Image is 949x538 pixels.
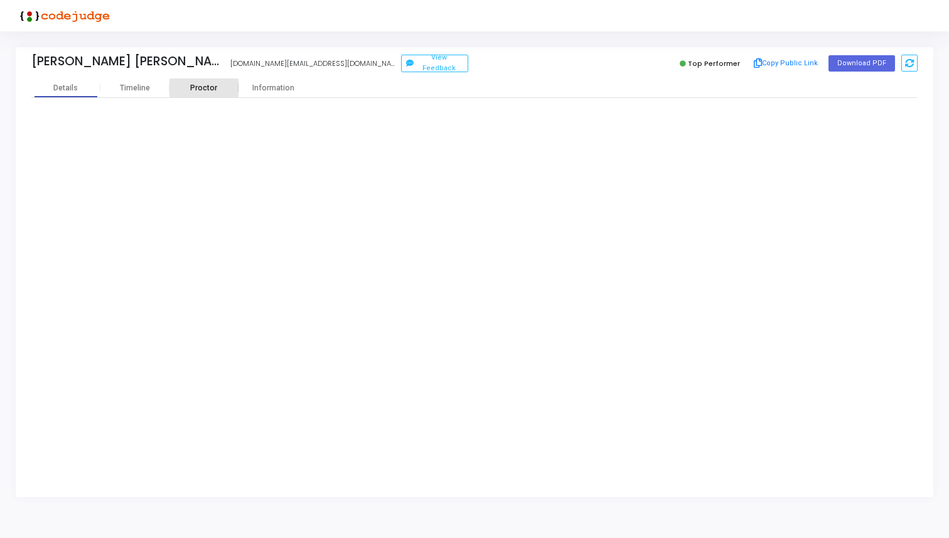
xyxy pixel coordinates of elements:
[401,55,468,72] button: View Feedback
[239,83,308,93] div: Information
[31,54,224,68] div: [PERSON_NAME] [PERSON_NAME]
[750,54,822,73] button: Copy Public Link
[230,58,395,69] div: [DOMAIN_NAME][EMAIL_ADDRESS][DOMAIN_NAME]
[688,58,740,68] span: Top Performer
[53,83,78,93] div: Details
[169,83,239,93] div: Proctor
[828,55,895,72] button: Download PDF
[120,83,150,93] div: Timeline
[16,3,110,28] img: logo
